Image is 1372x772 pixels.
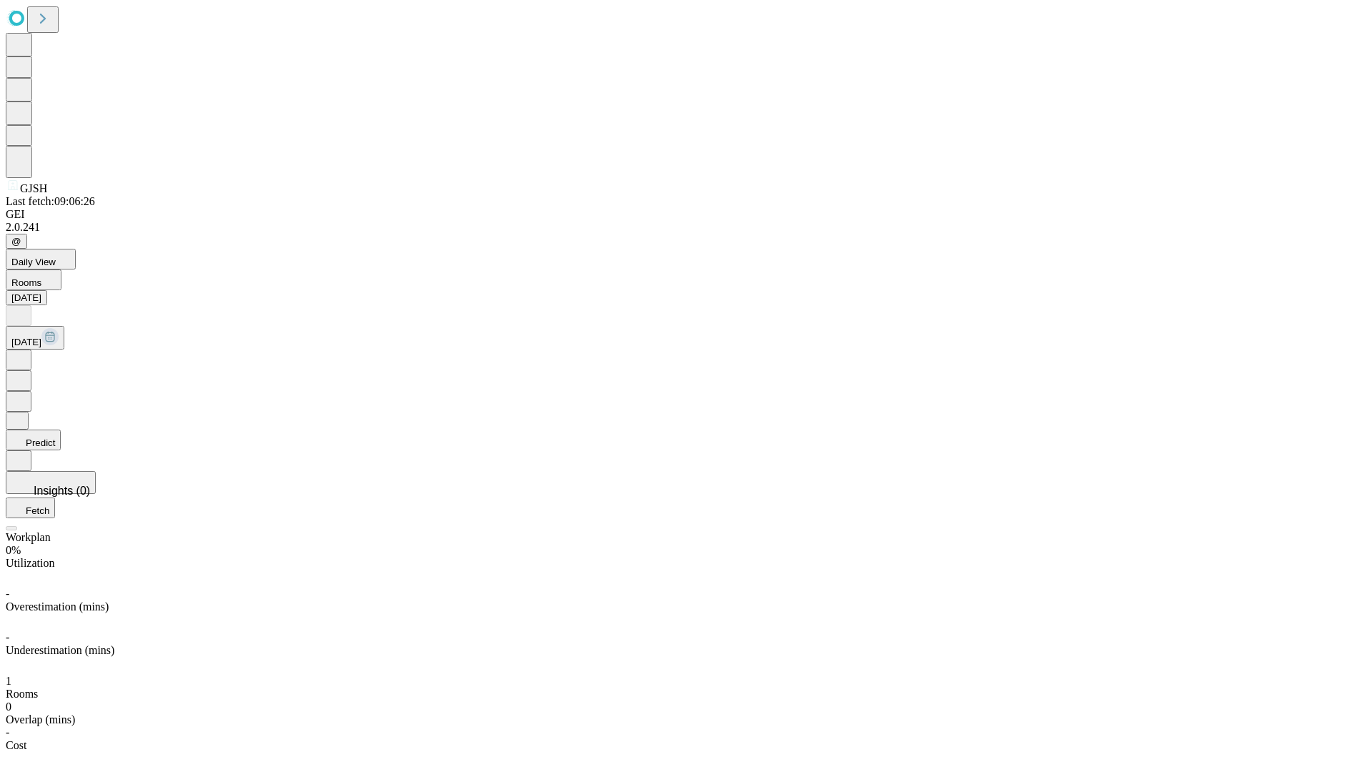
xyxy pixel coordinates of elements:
[6,498,55,518] button: Fetch
[6,701,11,713] span: 0
[11,257,56,267] span: Daily View
[11,236,21,247] span: @
[6,430,61,450] button: Predict
[6,688,38,700] span: Rooms
[6,557,54,569] span: Utilization
[6,234,27,249] button: @
[34,485,90,497] span: Insights (0)
[6,544,21,556] span: 0%
[6,588,9,600] span: -
[6,531,51,543] span: Workplan
[6,644,114,656] span: Underestimation (mins)
[6,195,95,207] span: Last fetch: 09:06:26
[6,249,76,269] button: Daily View
[11,277,41,288] span: Rooms
[6,713,75,726] span: Overlap (mins)
[6,631,9,643] span: -
[6,471,96,494] button: Insights (0)
[11,337,41,347] span: [DATE]
[6,221,1366,234] div: 2.0.241
[20,182,47,194] span: GJSH
[6,208,1366,221] div: GEI
[6,269,61,290] button: Rooms
[6,326,64,350] button: [DATE]
[6,739,26,751] span: Cost
[6,600,109,613] span: Overestimation (mins)
[6,726,9,738] span: -
[6,290,47,305] button: [DATE]
[6,675,11,687] span: 1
